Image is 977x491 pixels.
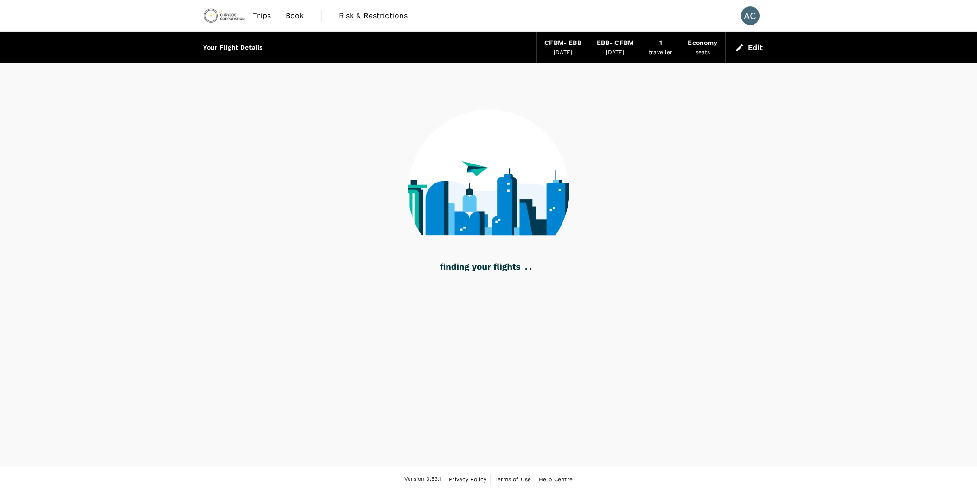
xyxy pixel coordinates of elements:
[449,474,486,485] a: Privacy Policy
[404,475,441,484] span: Version 3.53.1
[253,10,271,21] span: Trips
[741,6,760,25] div: AC
[286,10,304,21] span: Book
[339,10,408,21] span: Risk & Restrictions
[530,268,531,270] g: .
[733,40,766,55] button: Edit
[539,476,573,483] span: Help Centre
[525,268,527,270] g: .
[203,43,263,53] div: Your Flight Details
[494,474,531,485] a: Terms of Use
[649,48,672,57] div: traveller
[597,38,633,48] div: EBB - CFBM
[544,38,581,48] div: CFBM - EBB
[440,264,520,272] g: finding your flights
[554,48,572,57] div: [DATE]
[688,38,717,48] div: Economy
[659,38,662,48] div: 1
[203,6,246,26] img: Chrysos Corporation
[494,476,531,483] span: Terms of Use
[539,474,573,485] a: Help Centre
[449,476,486,483] span: Privacy Policy
[606,48,624,57] div: [DATE]
[696,48,710,57] div: seats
